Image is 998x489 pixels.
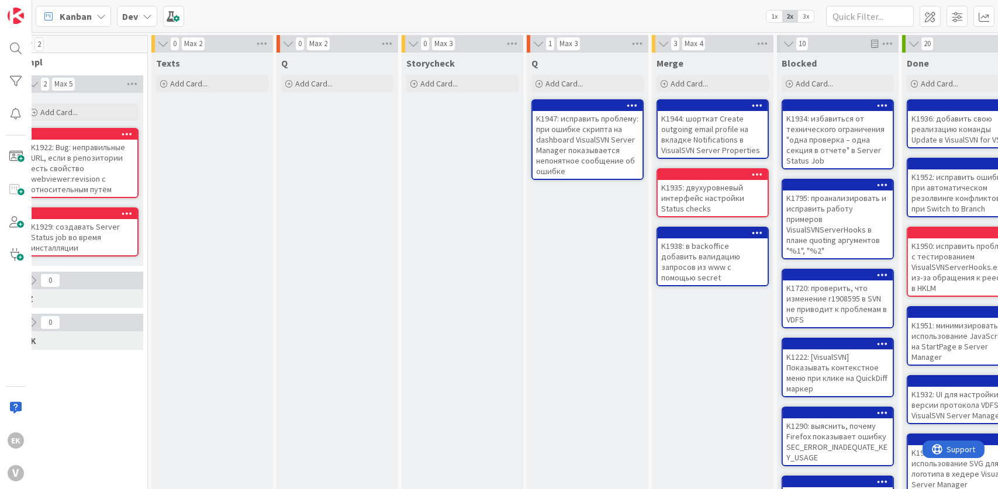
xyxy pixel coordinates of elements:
[783,418,893,465] div: K1290: выяснить, почему Firefox показывает ошибку SEC_ERROR_INADEQUATE_KEY_USAGE
[420,37,430,51] span: 0
[34,37,44,51] span: 2
[783,100,893,168] div: K1934: избавиться от технического ограничения "одна проверка – одна секция в отчете" в Server Sta...
[25,2,53,16] span: Support
[657,99,769,159] a: K1944: шорткат Create outgoing email profile на вкладке Notifications в VisualSVN Server Properties
[170,37,179,51] span: 0
[184,41,202,47] div: Max 2
[26,207,139,256] a: K1929: создавать Server Status job во время инсталляции
[60,9,92,23] span: Kanban
[8,8,24,24] img: Visit kanbanzone.com
[27,219,137,255] div: K1929: создавать Server Status job во время инсталляции
[27,209,137,255] div: K1929: создавать Server Status job во время инсталляции
[420,78,458,89] span: Add Card...
[560,41,578,47] div: Max 3
[295,78,333,89] span: Add Card...
[122,11,138,22] b: Dev
[545,78,583,89] span: Add Card...
[27,129,137,197] div: K1922: Bug: неправильные URL, если в репозитории есть свойство webviewer:revision с относительным...
[27,140,137,197] div: K1922: Bug: неправильные URL, если в репозитории есть свойство webviewer:revision с относительным...
[658,180,768,216] div: K1935: двухуровневый интерфейс настройки Status checks
[826,6,914,27] input: Quick Filter...
[921,78,958,89] span: Add Card...
[658,111,768,158] div: K1944: шорткат Create outgoing email profile на вкладке Notifications в VisualSVN Server Properties
[783,339,893,396] div: K1222: [VisualSVN] Показывать контекстное меню при клике на QuickDiff маркер
[798,11,814,22] span: 3x
[671,78,708,89] span: Add Card...
[657,57,683,69] span: Merge
[657,227,769,286] a: K1938: в backoffice добавить валидацию запросов из www с помощью secret
[657,168,769,217] a: K1935: двухуровневый интерфейс настройки Status checks
[156,57,180,69] span: Texts
[23,56,133,68] span: Impl
[531,57,538,69] span: Q
[54,81,72,87] div: Max 5
[545,37,555,51] span: 1
[531,99,644,180] a: K1947: исправить проблему: при ошибке скрипта на dashboard VisualSVN Server Manager показывается ...
[40,107,78,117] span: Add Card...
[434,41,453,47] div: Max 3
[658,238,768,285] div: K1938: в backoffice добавить валидацию запросов из www с помощью secret
[533,111,643,179] div: K1947: исправить проблему: при ошибке скрипта на dashboard VisualSVN Server Manager показывается ...
[782,407,894,466] a: K1290: выяснить, почему Firefox показывает ошибку SEC_ERROR_INADEQUATE_KEY_USAGE
[40,77,50,91] span: 2
[533,100,643,179] div: K1947: исправить проблему: при ошибке скрипта на dashboard VisualSVN Server Manager показывается ...
[685,41,703,47] div: Max 4
[658,100,768,158] div: K1944: шорткат Create outgoing email profile на вкладке Notifications в VisualSVN Server Properties
[782,338,894,397] a: K1222: [VisualSVN] Показывать контекстное меню при клике на QuickDiff маркер
[796,37,809,51] span: 10
[8,465,24,481] div: V
[295,37,305,51] span: 0
[658,169,768,216] div: K1935: двухуровневый интерфейс настройки Status checks
[782,99,894,169] a: K1934: избавиться от технического ограничения "одна проверка – одна секция в отчете" в Server Sta...
[921,37,934,51] span: 20
[671,37,680,51] span: 3
[26,128,139,198] a: K1922: Bug: неправильные URL, если в репозитории есть свойство webviewer:revision с относительным...
[782,269,894,328] a: K1720: проверить, что изменение r1908595 в SVN не приводит к проблемам в VDFS
[658,228,768,285] div: K1938: в backoffice добавить валидацию запросов из www с помощью secret
[907,57,929,69] span: Done
[783,408,893,465] div: K1290: выяснить, почему Firefox показывает ошибку SEC_ERROR_INADEQUATE_KEY_USAGE
[796,78,833,89] span: Add Card...
[783,180,893,258] div: K1795: проанализировать и исправить работу примеров VisualSVNServerHooks в плане quoting аргумент...
[783,270,893,327] div: K1720: проверить, что изменение r1908595 в SVN не приводит к проблемам в VDFS
[782,11,798,22] span: 2x
[309,41,327,47] div: Max 2
[406,57,455,69] span: Storycheck
[783,349,893,396] div: K1222: [VisualSVN] Показывать контекстное меню при клике на QuickDiff маркер
[281,57,288,69] span: Q
[783,190,893,258] div: K1795: проанализировать и исправить работу примеров VisualSVNServerHooks в плане quoting аргумент...
[783,111,893,168] div: K1934: избавиться от технического ограничения "одна проверка – одна секция в отчете" в Server Sta...
[783,280,893,327] div: K1720: проверить, что изменение r1908595 в SVN не приводит к проблемам в VDFS
[766,11,782,22] span: 1x
[40,315,60,330] span: 0
[782,179,894,259] a: K1795: проанализировать и исправить работу примеров VisualSVNServerHooks в плане quoting аргумент...
[170,78,208,89] span: Add Card...
[40,273,60,287] span: 0
[782,57,817,69] span: Blocked
[8,432,24,449] div: EK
